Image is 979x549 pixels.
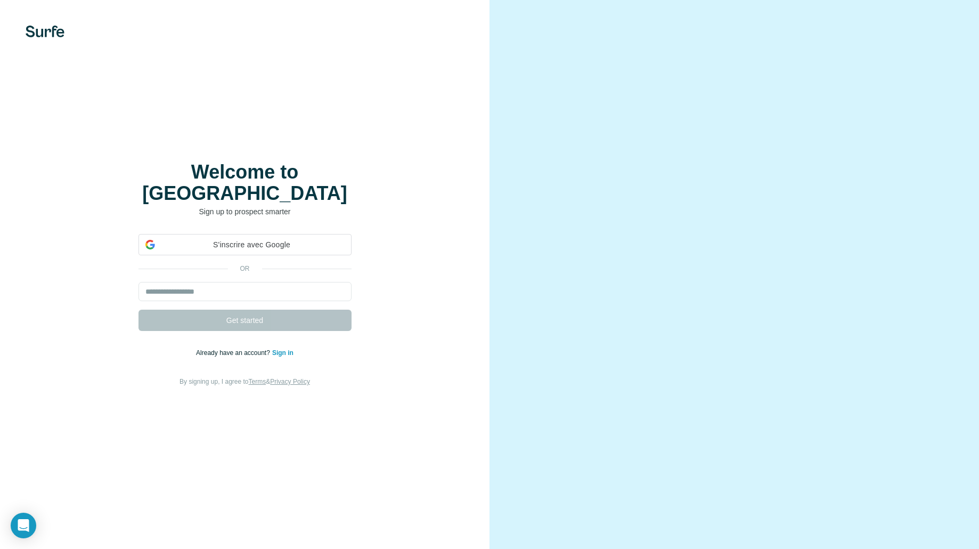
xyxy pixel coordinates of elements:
[26,26,64,37] img: Surfe's logo
[249,378,266,385] a: Terms
[11,513,36,538] div: Open Intercom Messenger
[270,378,310,385] a: Privacy Policy
[138,234,352,255] div: S'inscrire avec Google
[180,378,310,385] span: By signing up, I agree to &
[159,239,345,251] span: S'inscrire avec Google
[138,162,352,204] h1: Welcome to [GEOGRAPHIC_DATA]
[272,349,293,357] a: Sign in
[228,264,262,273] p: or
[196,349,272,357] span: Already have an account?
[138,206,352,217] p: Sign up to prospect smarter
